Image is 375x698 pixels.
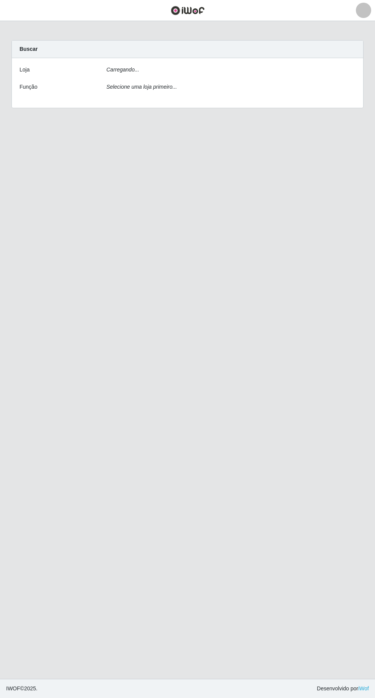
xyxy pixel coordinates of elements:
[6,685,37,693] span: © 2025 .
[20,46,37,52] strong: Buscar
[20,83,37,91] label: Função
[6,685,20,692] span: IWOF
[171,6,205,15] img: CoreUI Logo
[106,67,139,73] i: Carregando...
[358,685,369,692] a: iWof
[317,685,369,693] span: Desenvolvido por
[106,84,177,90] i: Selecione uma loja primeiro...
[20,66,29,74] label: Loja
